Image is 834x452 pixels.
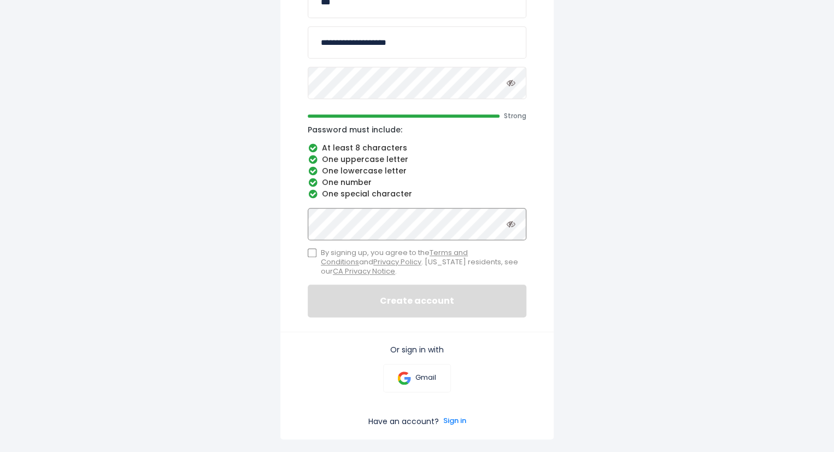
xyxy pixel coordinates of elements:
[308,155,526,165] li: One uppercase letter
[308,178,526,188] li: One number
[308,285,526,317] button: Create account
[333,266,395,276] a: CA Privacy Notice
[368,416,439,426] p: Have an account?
[504,112,526,120] span: Strong
[308,166,526,176] li: One lowercase letter
[308,345,526,355] p: Or sign in with
[507,78,515,87] i: Toggle password visibility
[308,248,316,257] input: By signing up, you agree to theTerms and ConditionsandPrivacy Policy. [US_STATE] residents, see o...
[373,257,421,267] a: Privacy Policy
[415,373,436,383] p: Gmail
[443,416,466,426] a: Sign in
[383,364,450,392] a: Gmail
[321,247,468,267] a: Terms and Conditions
[308,143,526,153] li: At least 8 characters
[308,125,526,135] p: Password must include:
[321,248,526,276] span: By signing up, you agree to the and . [US_STATE] residents, see our .
[308,189,526,199] li: One special character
